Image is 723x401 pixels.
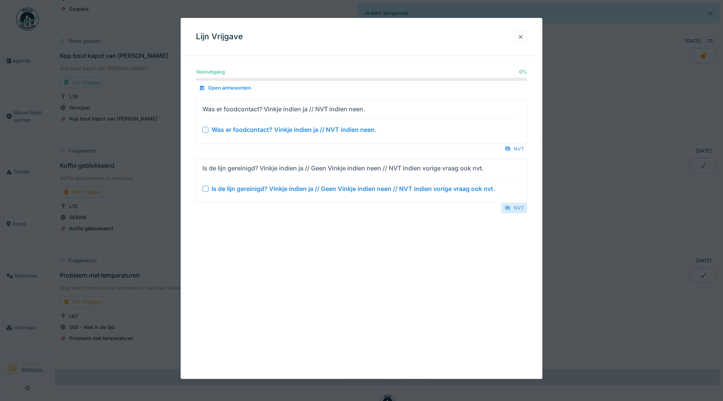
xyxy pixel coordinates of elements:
div: NVT [502,203,527,213]
summary: Is de lijn gereinigd? Vinkje indien ja // Geen Vinkje indien neen // NVT indien vorige vraag ook ... [199,162,524,199]
div: Vooruitgang [196,68,225,75]
div: Was er foodcontact? Vinkje indien ja // NVT indien neen. [202,104,365,114]
div: Is de lijn gereinigd? Vinkje indien ja // Geen Vinkje indien neen // NVT indien vorige vraag ook ... [202,164,484,173]
div: Is de lijn gereinigd? Vinkje indien ja // Geen Vinkje indien neen // NVT indien vorige vraag ook ... [212,184,495,193]
div: NVT [502,144,527,154]
div: Open antwoorden [196,83,254,93]
progress: 0 % [196,78,527,81]
h3: Lijn Vrijgave [196,32,243,42]
summary: Was er foodcontact? Vinkje indien ja // NVT indien neen. Was er foodcontact? Vinkje indien ja // ... [199,103,524,140]
div: 0 % [519,68,527,75]
div: Was er foodcontact? Vinkje indien ja // NVT indien neen. [212,125,377,134]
